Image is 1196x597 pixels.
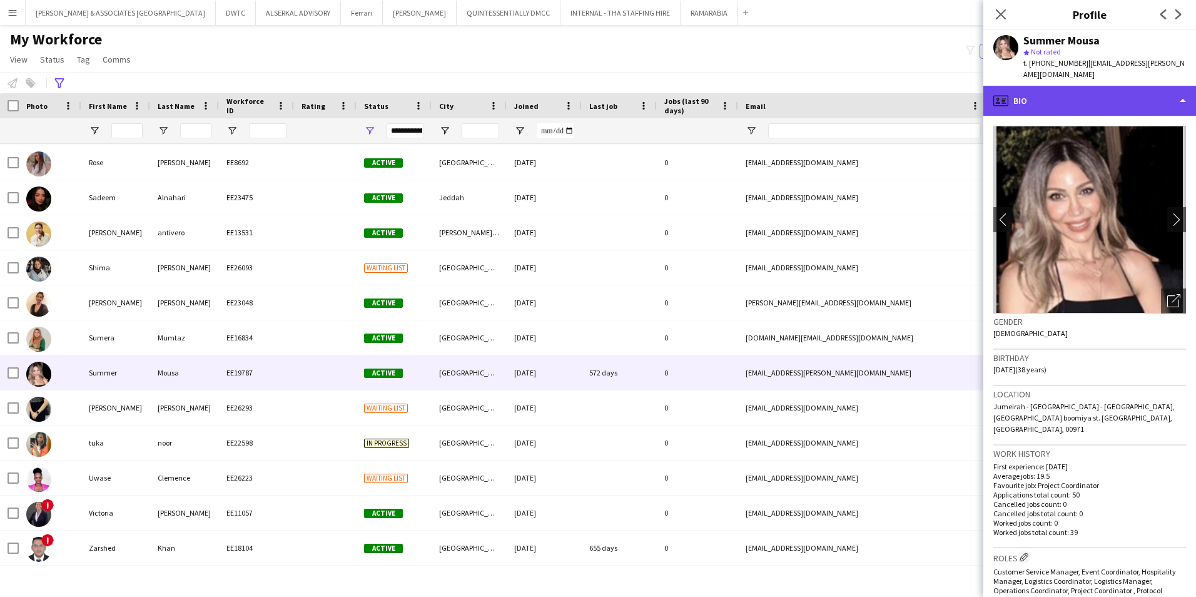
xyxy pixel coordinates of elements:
[507,390,582,425] div: [DATE]
[364,228,403,238] span: Active
[364,101,388,111] span: Status
[993,462,1186,471] p: First experience: [DATE]
[738,215,988,250] div: [EMAIL_ADDRESS][DOMAIN_NAME]
[26,186,51,212] img: Sadeem Alnahari
[738,531,988,565] div: [EMAIL_ADDRESS][DOMAIN_NAME]
[738,320,988,355] div: [DOMAIN_NAME][EMAIL_ADDRESS][DOMAIN_NAME]
[103,54,131,65] span: Comms
[993,551,1186,564] h3: Roles
[219,461,294,495] div: EE26223
[81,426,150,460] div: tuka
[657,145,738,180] div: 0
[364,263,408,273] span: Waiting list
[432,285,507,320] div: [GEOGRAPHIC_DATA]
[432,531,507,565] div: [GEOGRAPHIC_DATA]
[219,285,294,320] div: EE23048
[41,534,54,546] span: !
[993,352,1186,364] h3: Birthday
[432,180,507,215] div: Jeddah
[26,222,51,247] img: sandy antivero
[462,123,499,138] input: City Filter Input
[657,285,738,320] div: 0
[993,126,1186,314] img: Crew avatar or photo
[364,404,408,413] span: Waiting list
[507,285,582,320] div: [DATE]
[1161,288,1186,314] div: Open photos pop-in
[383,1,457,25] button: [PERSON_NAME]
[98,51,136,68] a: Comms
[364,298,403,308] span: Active
[219,320,294,355] div: EE16834
[1023,58,1088,68] span: t. [PHONE_NUMBER]
[150,531,219,565] div: Khan
[111,123,143,138] input: First Name Filter Input
[81,461,150,495] div: Uwase
[219,355,294,390] div: EE19787
[993,528,1186,537] p: Worked jobs total count: 39
[507,145,582,180] div: [DATE]
[993,389,1186,400] h3: Location
[150,215,219,250] div: antivero
[364,439,409,448] span: In progress
[681,1,738,25] button: RAMARABIA
[507,250,582,285] div: [DATE]
[657,320,738,355] div: 0
[150,250,219,285] div: [PERSON_NAME]
[216,1,256,25] button: DWTC
[89,101,127,111] span: First Name
[746,125,757,136] button: Open Filter Menu
[302,101,325,111] span: Rating
[993,402,1175,434] span: Jumeirah - [GEOGRAPHIC_DATA] - [GEOGRAPHIC_DATA], [GEOGRAPHIC_DATA] boomiya st. [GEOGRAPHIC_DATA]...
[364,193,403,203] span: Active
[26,292,51,317] img: Sonia Malik
[738,145,988,180] div: [EMAIL_ADDRESS][DOMAIN_NAME]
[364,544,403,553] span: Active
[993,481,1186,490] p: Favourite job: Project Coordinator
[26,537,51,562] img: Zarshed Khan
[738,461,988,495] div: [EMAIL_ADDRESS][DOMAIN_NAME]
[89,125,100,136] button: Open Filter Menu
[657,250,738,285] div: 0
[432,496,507,530] div: [GEOGRAPHIC_DATA]
[150,390,219,425] div: [PERSON_NAME]
[657,390,738,425] div: 0
[738,426,988,460] div: [EMAIL_ADDRESS][DOMAIN_NAME]
[514,125,525,136] button: Open Filter Menu
[432,355,507,390] div: [GEOGRAPHIC_DATA]
[993,316,1186,327] h3: Gender
[432,390,507,425] div: [GEOGRAPHIC_DATA]
[364,158,403,168] span: Active
[1023,58,1185,79] span: | [EMAIL_ADDRESS][PERSON_NAME][DOMAIN_NAME]
[980,44,1042,59] button: Everyone5,959
[582,531,657,565] div: 655 days
[507,180,582,215] div: [DATE]
[150,496,219,530] div: [PERSON_NAME]
[983,86,1196,116] div: Bio
[738,180,988,215] div: [EMAIL_ADDRESS][DOMAIN_NAME]
[81,180,150,215] div: Sadeem
[41,499,54,511] span: !
[10,54,28,65] span: View
[150,180,219,215] div: Alnahari
[26,467,51,492] img: Uwase Clemence
[432,461,507,495] div: [GEOGRAPHIC_DATA]
[664,96,716,115] span: Jobs (last 90 days)
[150,285,219,320] div: [PERSON_NAME]
[219,531,294,565] div: EE18104
[439,101,454,111] span: City
[432,426,507,460] div: [GEOGRAPHIC_DATA]
[657,426,738,460] div: 0
[81,531,150,565] div: Zarshed
[219,390,294,425] div: EE26293
[993,499,1186,509] p: Cancelled jobs count: 0
[26,257,51,282] img: Shima Rashedi
[983,6,1196,23] h3: Profile
[507,426,582,460] div: [DATE]
[150,461,219,495] div: Clemence
[657,461,738,495] div: 0
[364,334,403,343] span: Active
[219,215,294,250] div: EE13531
[219,250,294,285] div: EE26093
[738,355,988,390] div: [EMAIL_ADDRESS][PERSON_NAME][DOMAIN_NAME]
[150,145,219,180] div: [PERSON_NAME]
